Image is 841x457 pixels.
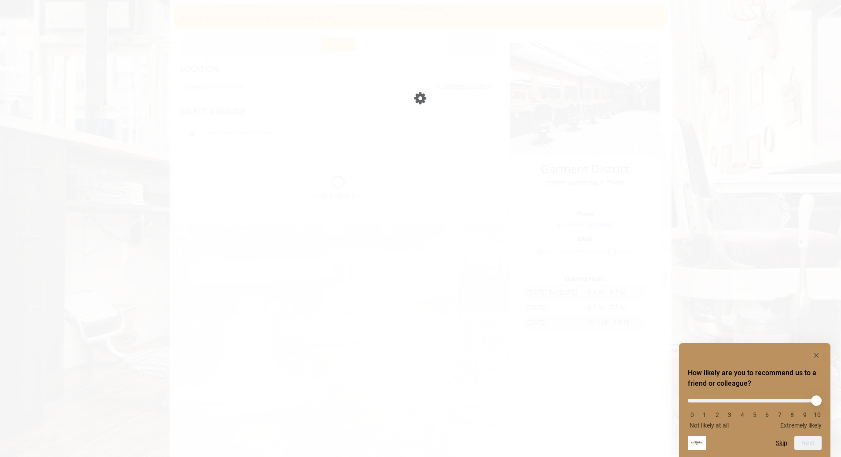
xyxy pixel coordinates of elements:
li: 10 [813,411,822,418]
li: 4 [738,411,747,418]
div: How likely are you to recommend us to a friend or colleague? Select an option from 0 to 10, with ... [688,392,822,429]
li: 7 [775,411,784,418]
span: Not likely at all [690,422,729,429]
li: 1 [700,411,709,418]
li: 8 [788,411,797,418]
span: Extremely likely [780,422,822,429]
li: 3 [725,411,734,418]
button: Next question [794,436,822,450]
h2: How likely are you to recommend us to a friend or colleague? Select an option from 0 to 10, with ... [688,368,822,389]
li: 2 [713,411,722,418]
li: 9 [800,411,809,418]
button: Hide survey [811,350,822,361]
li: 6 [763,411,771,418]
li: 5 [750,411,759,418]
button: Skip [776,439,787,446]
div: How likely are you to recommend us to a friend or colleague? Select an option from 0 to 10, with ... [688,350,822,450]
li: 0 [688,411,697,418]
